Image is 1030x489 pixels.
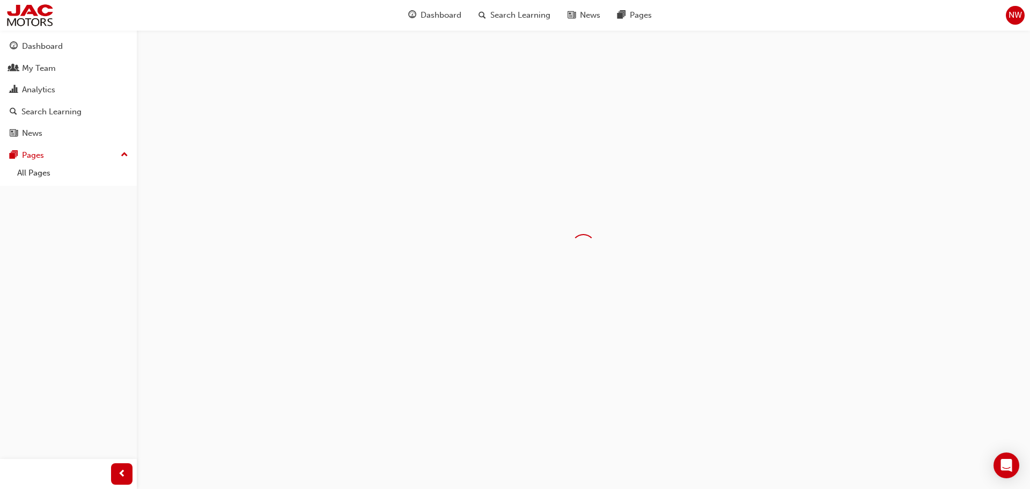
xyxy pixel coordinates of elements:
div: Pages [22,149,44,162]
span: news-icon [568,9,576,22]
a: pages-iconPages [609,4,660,26]
span: chart-icon [10,85,18,95]
span: guage-icon [408,9,416,22]
a: guage-iconDashboard [400,4,470,26]
span: News [580,9,600,21]
div: My Team [22,62,56,75]
div: Dashboard [22,40,63,53]
span: guage-icon [10,42,18,52]
a: news-iconNews [559,4,609,26]
a: Dashboard [4,37,133,56]
div: Search Learning [21,106,82,118]
span: Search Learning [490,9,550,21]
img: jac-portal [5,3,54,27]
a: News [4,123,133,143]
span: Dashboard [421,9,461,21]
span: up-icon [121,148,128,162]
a: All Pages [13,165,133,181]
button: NW [1006,6,1025,25]
span: search-icon [479,9,486,22]
span: Pages [630,9,652,21]
button: Pages [4,145,133,165]
div: Open Intercom Messenger [994,452,1019,478]
span: prev-icon [118,468,126,481]
div: News [22,127,42,140]
a: search-iconSearch Learning [470,4,559,26]
span: news-icon [10,129,18,138]
span: pages-icon [10,151,18,160]
a: Analytics [4,80,133,100]
button: DashboardMy TeamAnalyticsSearch LearningNews [4,34,133,145]
a: My Team [4,59,133,78]
div: Analytics [22,84,55,96]
span: search-icon [10,107,17,117]
a: Search Learning [4,102,133,122]
span: people-icon [10,64,18,74]
span: NW [1009,9,1022,21]
span: pages-icon [617,9,626,22]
